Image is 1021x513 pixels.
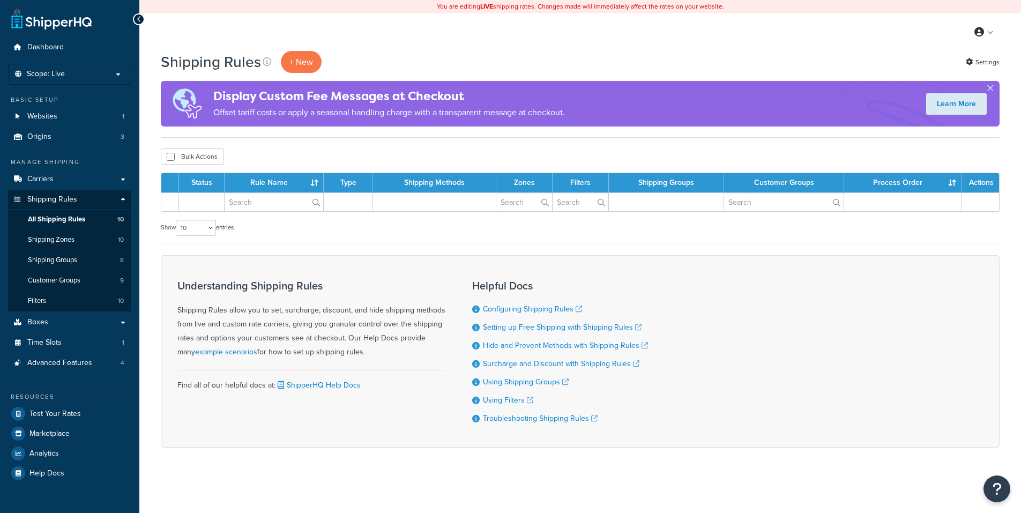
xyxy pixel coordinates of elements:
span: 10 [118,235,124,244]
li: Shipping Zones [8,230,131,250]
li: Shipping Rules [8,190,131,312]
th: Customer Groups [724,173,844,192]
a: Shipping Groups 8 [8,250,131,270]
span: Websites [27,112,57,121]
input: Search [553,193,608,211]
a: Settings [966,55,1000,70]
a: Origins 3 [8,127,131,147]
th: Actions [962,173,999,192]
a: Using Filters [483,395,533,406]
div: Resources [8,392,131,402]
a: Using Shipping Groups [483,376,569,388]
span: Filters [28,296,46,306]
span: 3 [121,132,124,142]
span: Analytics [29,449,59,458]
a: Test Your Rates [8,404,131,423]
th: Shipping Groups [609,173,724,192]
span: Advanced Features [27,359,92,368]
a: Help Docs [8,464,131,483]
a: Shipping Rules [8,190,131,210]
button: Open Resource Center [983,475,1010,502]
th: Filters [553,173,609,192]
span: 8 [120,256,124,265]
a: Time Slots 1 [8,333,131,353]
span: Shipping Zones [28,235,74,244]
a: Carriers [8,169,131,189]
span: Scope: Live [27,70,65,79]
a: Surcharge and Discount with Shipping Rules [483,358,639,369]
div: Basic Setup [8,95,131,105]
span: Customer Groups [28,276,80,285]
span: 10 [118,296,124,306]
a: example scenarios [195,346,257,358]
a: Advanced Features 4 [8,353,131,373]
li: Websites [8,107,131,127]
a: Analytics [8,444,131,463]
span: 10 [117,215,124,224]
a: Filters 10 [8,291,131,311]
li: Time Slots [8,333,131,353]
li: Origins [8,127,131,147]
input: Search [724,193,844,211]
a: All Shipping Rules 10 [8,210,131,229]
span: Marketplace [29,429,70,438]
h4: Display Custom Fee Messages at Checkout [213,87,565,105]
th: Rule Name [225,173,324,192]
span: Boxes [27,318,48,327]
th: Shipping Methods [373,173,496,192]
li: Filters [8,291,131,311]
img: duties-banner-06bc72dcb5fe05cb3f9472aba00be2ae8eb53ab6f0d8bb03d382ba314ac3c341.png [161,81,213,127]
button: Bulk Actions [161,148,223,165]
li: All Shipping Rules [8,210,131,229]
a: Boxes [8,313,131,332]
span: All Shipping Rules [28,215,85,224]
div: Find all of our helpful docs at: [177,370,445,392]
a: Dashboard [8,38,131,57]
span: Shipping Rules [27,195,77,204]
h3: Understanding Shipping Rules [177,280,445,292]
a: Troubleshooting Shipping Rules [483,413,598,424]
li: Customer Groups [8,271,131,291]
span: Shipping Groups [28,256,77,265]
a: Shipping Zones 10 [8,230,131,250]
span: Dashboard [27,43,64,52]
span: 1 [122,338,124,347]
label: Show entries [161,220,234,236]
span: Test Your Rates [29,410,81,419]
span: Carriers [27,175,54,184]
a: Marketplace [8,424,131,443]
a: Configuring Shipping Rules [483,303,582,315]
a: Setting up Free Shipping with Shipping Rules [483,322,642,333]
a: Websites 1 [8,107,131,127]
a: Customer Groups 9 [8,271,131,291]
span: 4 [121,359,124,368]
p: Offset tariff costs or apply a seasonal handling charge with a transparent message at checkout. [213,105,565,120]
span: 9 [120,276,124,285]
input: Search [225,193,323,211]
div: Shipping Rules allow you to set, surcharge, discount, and hide shipping methods from live and cus... [177,280,445,359]
span: Origins [27,132,51,142]
select: Showentries [176,220,216,236]
li: Shipping Groups [8,250,131,270]
input: Search [496,193,552,211]
span: 1 [122,112,124,121]
p: + New [281,51,322,73]
span: Time Slots [27,338,62,347]
h3: Helpful Docs [472,280,648,292]
li: Advanced Features [8,353,131,373]
th: Zones [496,173,553,192]
a: ShipperHQ Home [11,8,92,29]
a: Hide and Prevent Methods with Shipping Rules [483,340,648,351]
th: Status [179,173,225,192]
a: ShipperHQ Help Docs [275,380,361,391]
th: Type [324,173,373,192]
div: Manage Shipping [8,158,131,167]
th: Process Order [844,173,962,192]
